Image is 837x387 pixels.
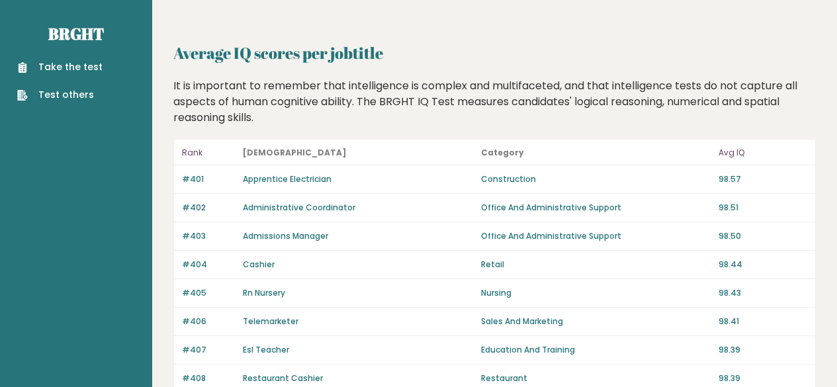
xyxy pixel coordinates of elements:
a: Test others [17,88,103,102]
p: 98.39 [719,372,807,384]
p: 98.39 [719,344,807,356]
a: Rn Nursery [243,287,285,298]
p: Avg IQ [719,145,807,161]
p: Nursing [481,287,711,299]
a: Admissions Manager [243,230,328,241]
p: Retail [481,259,711,271]
b: [DEMOGRAPHIC_DATA] [243,147,347,158]
p: #402 [182,202,235,214]
p: 98.50 [719,230,807,242]
a: Apprentice Electrician [243,173,331,185]
a: Telemarketer [243,316,298,327]
p: #403 [182,230,235,242]
p: Sales And Marketing [481,316,711,327]
a: Cashier [243,259,275,270]
p: 98.51 [719,202,807,214]
p: #404 [182,259,235,271]
p: 98.57 [719,173,807,185]
a: Brght [48,23,104,44]
a: Administrative Coordinator [243,202,355,213]
a: Esl Teacher [243,344,289,355]
p: Restaurant [481,372,711,384]
b: Category [481,147,524,158]
p: Rank [182,145,235,161]
p: #405 [182,287,235,299]
p: Education And Training [481,344,711,356]
p: Construction [481,173,711,185]
h2: Average IQ scores per jobtitle [173,41,816,65]
p: #406 [182,316,235,327]
p: Office And Administrative Support [481,230,711,242]
p: #408 [182,372,235,384]
p: Office And Administrative Support [481,202,711,214]
a: Restaurant Cashier [243,372,323,384]
a: Take the test [17,60,103,74]
p: 98.44 [719,259,807,271]
p: #407 [182,344,235,356]
div: It is important to remember that intelligence is complex and multifaceted, and that intelligence ... [169,78,821,126]
p: #401 [182,173,235,185]
p: 98.41 [719,316,807,327]
p: 98.43 [719,287,807,299]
